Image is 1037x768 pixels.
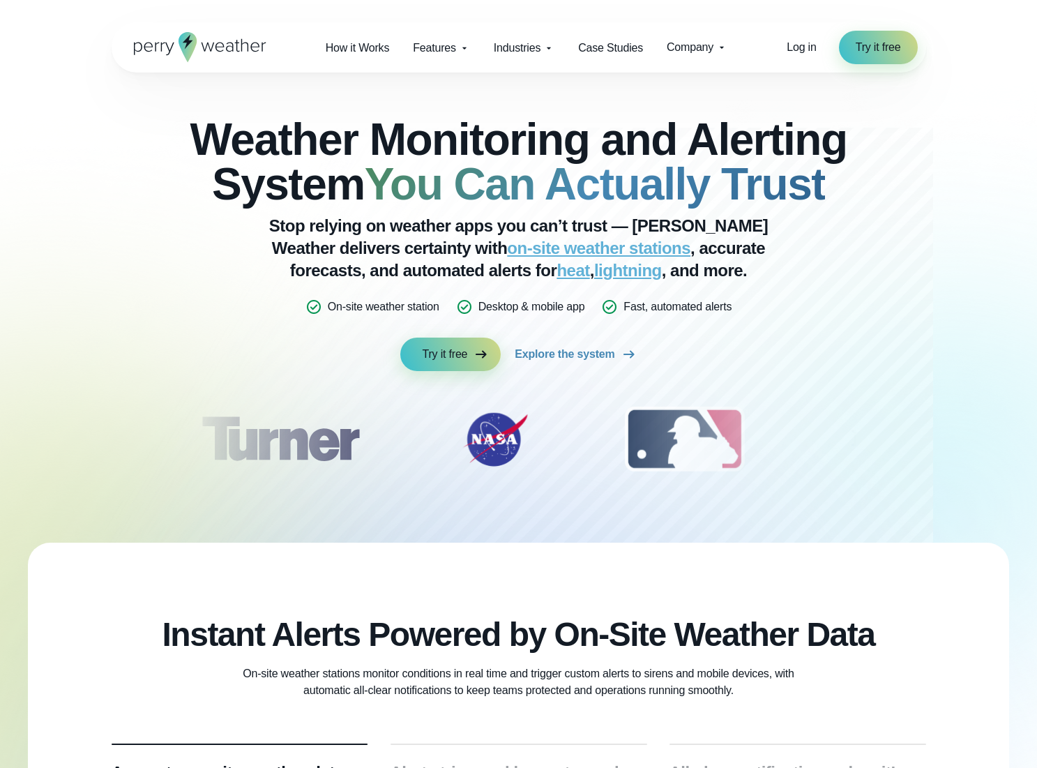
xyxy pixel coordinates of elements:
span: Company [667,39,713,56]
img: PGA.svg [825,405,937,474]
span: Try it free [423,346,468,363]
img: Turner-Construction_1.svg [181,405,379,474]
span: Try it free [856,39,901,56]
div: 3 of 12 [611,405,758,474]
h2: Weather Monitoring and Alerting System [181,117,856,206]
a: Try it free [839,31,918,64]
strong: You Can Actually Trust [365,159,825,209]
div: 1 of 12 [181,405,379,474]
a: on-site weather stations [507,239,690,257]
a: heat [557,261,589,280]
span: Case Studies [578,40,643,57]
span: How it Works [326,40,390,57]
span: Log in [787,41,816,53]
p: Desktop & mobile app [478,299,585,315]
a: Explore the system [515,338,637,371]
span: Industries [494,40,540,57]
div: slideshow [181,405,856,481]
div: 4 of 12 [825,405,937,474]
a: Case Studies [566,33,655,62]
img: NASA.svg [446,405,544,474]
span: Explore the system [515,346,614,363]
p: On-site weather stations monitor conditions in real time and trigger custom alerts to sirens and ... [240,665,798,699]
a: How it Works [314,33,402,62]
img: MLB.svg [611,405,758,474]
p: Stop relying on weather apps you can’t trust — [PERSON_NAME] Weather delivers certainty with , ac... [240,215,798,282]
a: lightning [594,261,662,280]
p: Fast, automated alerts [623,299,732,315]
div: 2 of 12 [446,405,544,474]
h2: Instant Alerts Powered by On-Site Weather Data [162,615,875,654]
a: Log in [787,39,816,56]
span: Features [413,40,456,57]
p: On-site weather station [328,299,439,315]
a: Try it free [400,338,501,371]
